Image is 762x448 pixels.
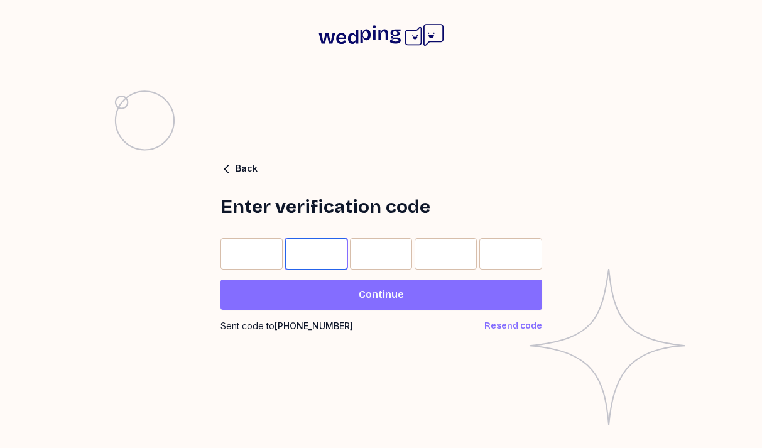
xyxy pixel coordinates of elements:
[220,195,542,218] h1: Enter verification code
[484,320,542,332] button: Resend code
[285,238,347,270] input: Please enter OTP character 2
[220,280,542,310] button: Continue
[350,238,412,270] input: Please enter OTP character 3
[220,238,283,270] input: Please enter OTP character 1
[359,287,404,302] span: Continue
[220,162,258,175] button: Back
[415,238,477,270] input: Please enter OTP character 4
[220,320,353,332] span: Sent code to
[479,238,542,270] input: Please enter OTP character 5
[275,320,353,331] span: [PHONE_NUMBER]
[236,164,258,173] span: Back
